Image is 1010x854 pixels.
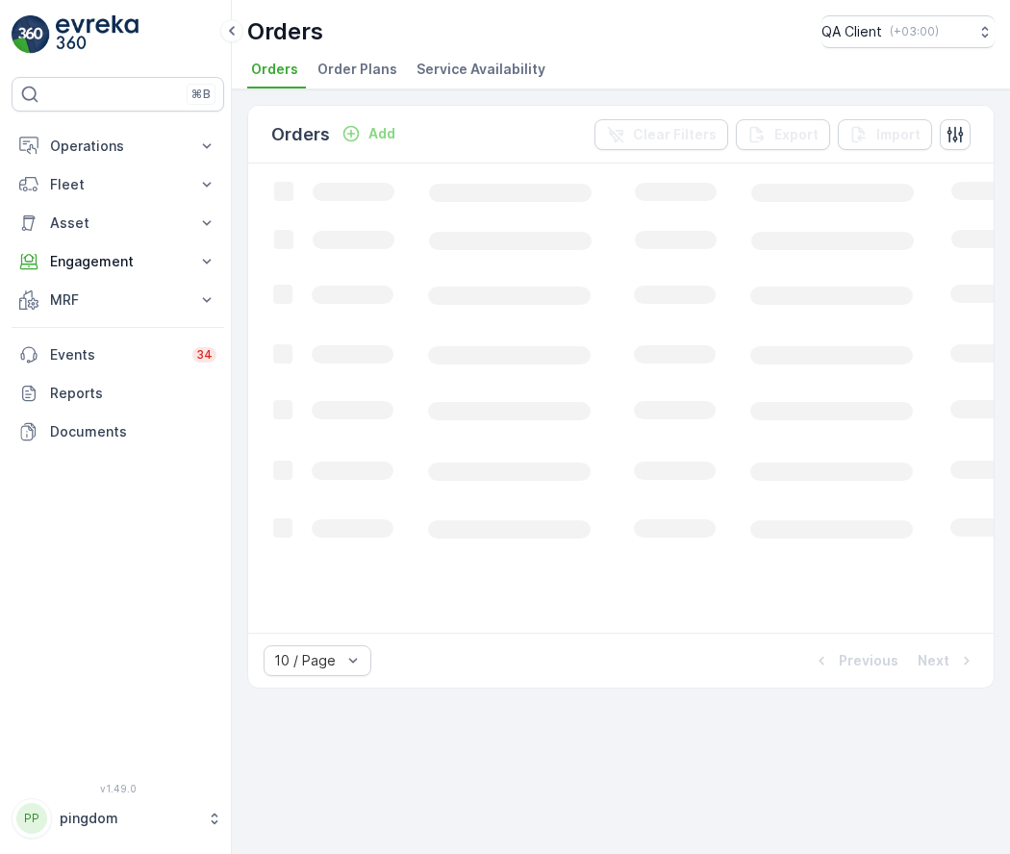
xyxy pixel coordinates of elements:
[736,119,830,150] button: Export
[50,137,186,156] p: Operations
[12,798,224,839] button: PPpingdom
[368,124,395,143] p: Add
[594,119,728,150] button: Clear Filters
[12,281,224,319] button: MRF
[12,127,224,165] button: Operations
[50,175,186,194] p: Fleet
[317,60,397,79] span: Order Plans
[50,213,186,233] p: Asset
[918,651,949,670] p: Next
[821,22,882,41] p: QA Client
[12,242,224,281] button: Engagement
[271,121,330,148] p: Orders
[12,374,224,413] a: Reports
[12,336,224,374] a: Events34
[334,122,403,145] button: Add
[12,413,224,451] a: Documents
[16,803,47,834] div: PP
[417,60,545,79] span: Service Availability
[50,422,216,441] p: Documents
[810,649,900,672] button: Previous
[821,15,995,48] button: QA Client(+03:00)
[876,125,921,144] p: Import
[50,290,186,310] p: MRF
[774,125,819,144] p: Export
[838,119,932,150] button: Import
[56,15,139,54] img: logo_light-DOdMpM7g.png
[12,165,224,204] button: Fleet
[50,384,216,403] p: Reports
[890,24,939,39] p: ( +03:00 )
[196,347,213,363] p: 34
[60,809,197,828] p: pingdom
[916,649,978,672] button: Next
[839,651,898,670] p: Previous
[50,252,186,271] p: Engagement
[251,60,298,79] span: Orders
[12,15,50,54] img: logo
[247,16,323,47] p: Orders
[12,783,224,794] span: v 1.49.0
[191,87,211,102] p: ⌘B
[633,125,717,144] p: Clear Filters
[50,345,181,364] p: Events
[12,204,224,242] button: Asset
